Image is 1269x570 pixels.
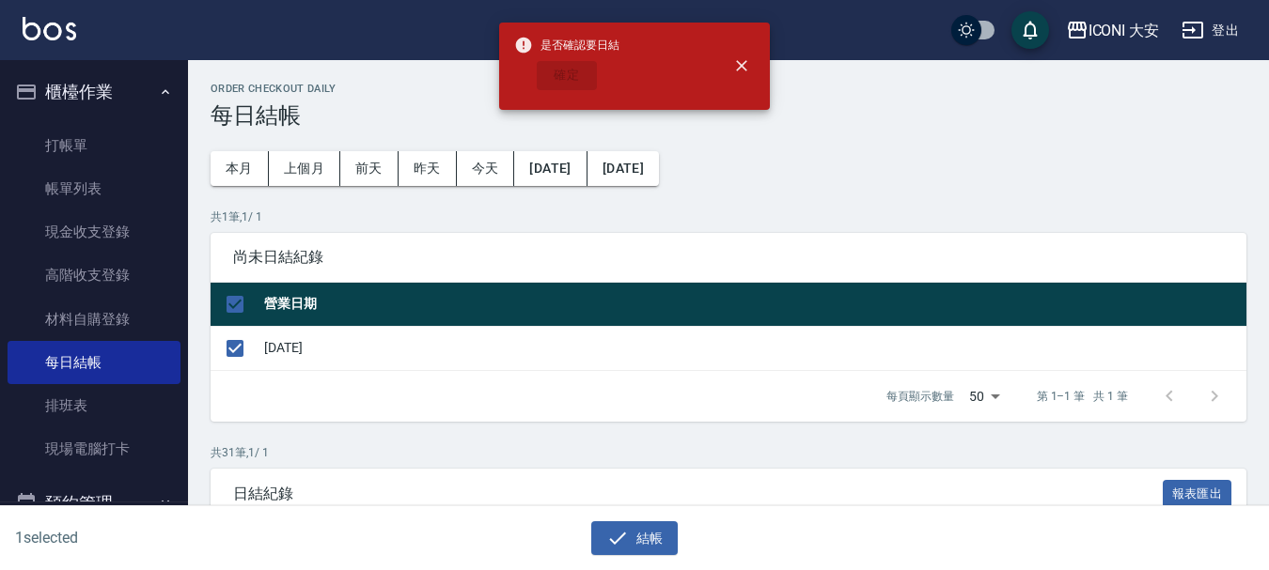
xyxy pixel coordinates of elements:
[8,427,180,470] a: 現場電腦打卡
[1058,11,1167,50] button: ICONI 大安
[8,298,180,341] a: 材料自購登錄
[8,210,180,254] a: 現金收支登錄
[211,83,1246,95] h2: Order checkout daily
[233,248,1224,267] span: 尚未日結紀錄
[514,36,619,54] span: 是否確認要日結
[1037,388,1128,405] p: 第 1–1 筆 共 1 筆
[8,341,180,384] a: 每日結帳
[1174,13,1246,48] button: 登出
[233,485,1163,503] span: 日結紀錄
[8,124,180,167] a: 打帳單
[886,388,954,405] p: 每頁顯示數量
[457,151,515,186] button: 今天
[23,17,76,40] img: Logo
[721,45,762,86] button: close
[8,384,180,427] a: 排班表
[211,444,1246,461] p: 共 31 筆, 1 / 1
[8,254,180,297] a: 高階收支登錄
[269,151,340,186] button: 上個月
[1011,11,1049,49] button: save
[259,326,1246,370] td: [DATE]
[399,151,457,186] button: 昨天
[8,479,180,528] button: 預約管理
[15,526,314,549] h6: 1 selected
[1089,19,1160,42] div: ICONI 大安
[211,102,1246,129] h3: 每日結帳
[1163,484,1232,501] a: 報表匯出
[514,151,587,186] button: [DATE]
[259,283,1246,327] th: 營業日期
[340,151,399,186] button: 前天
[1163,480,1232,509] button: 報表匯出
[962,371,1007,422] div: 50
[8,68,180,116] button: 櫃檯作業
[211,208,1246,225] p: 共 1 筆, 1 / 1
[8,167,180,210] a: 帳單列表
[587,151,659,186] button: [DATE]
[211,151,269,186] button: 本月
[591,521,679,556] button: 結帳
